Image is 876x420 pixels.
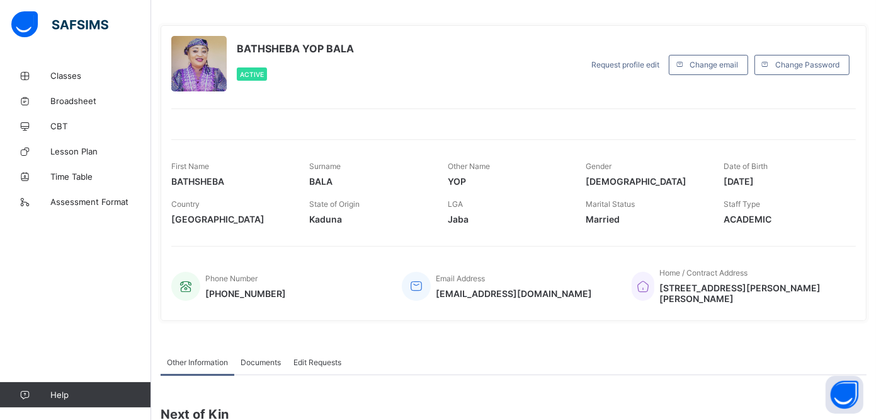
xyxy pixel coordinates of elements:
span: [PHONE_NUMBER] [205,288,286,299]
span: BATHSHEBA [171,176,290,187]
span: Jaba [448,214,567,225]
span: BALA [309,176,428,187]
span: Change Password [775,60,839,69]
span: Country [171,199,200,209]
span: Other Name [448,161,490,171]
span: First Name [171,161,209,171]
span: CBT [50,121,151,131]
span: Assessment Format [50,197,151,207]
span: Surname [309,161,341,171]
span: Documents [241,358,281,367]
span: [DEMOGRAPHIC_DATA] [586,176,705,187]
span: Home / Contract Address [659,268,748,277]
span: Active [240,71,264,78]
span: [STREET_ADDRESS][PERSON_NAME][PERSON_NAME] [659,283,843,304]
span: Change email [690,60,738,69]
span: State of Origin [309,199,360,209]
span: Married [586,214,705,225]
span: Email Address [436,274,485,283]
span: Gender [586,161,611,171]
span: [EMAIL_ADDRESS][DOMAIN_NAME] [436,288,592,299]
span: YOP [448,176,567,187]
span: [DATE] [724,176,843,187]
span: Broadsheet [50,96,151,106]
span: [GEOGRAPHIC_DATA] [171,214,290,225]
span: Edit Requests [293,358,341,367]
button: Open asap [826,376,863,414]
span: Date of Birth [724,161,768,171]
span: Staff Type [724,199,761,209]
span: Request profile edit [591,60,659,69]
span: LGA [448,199,463,209]
span: Phone Number [205,274,258,283]
span: ACADEMIC [724,214,843,225]
span: Classes [50,71,151,81]
span: Marital Status [586,199,635,209]
span: Lesson Plan [50,146,151,156]
img: safsims [11,11,108,38]
span: Kaduna [309,214,428,225]
span: Other Information [167,358,228,367]
span: Help [50,390,151,400]
span: Time Table [50,172,151,182]
span: BATHSHEBA YOP BALA [237,42,354,55]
